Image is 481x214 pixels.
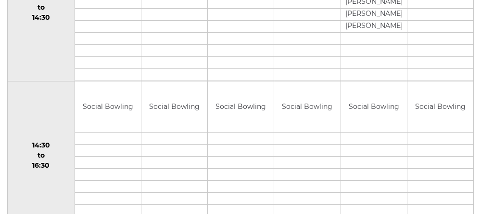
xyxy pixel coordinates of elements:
td: [PERSON_NAME] [341,9,407,21]
td: [PERSON_NAME] [341,21,407,33]
td: Social Bowling [141,81,207,132]
td: Social Bowling [75,81,141,132]
td: Social Bowling [208,81,274,132]
td: Social Bowling [274,81,340,132]
td: Social Bowling [407,81,473,132]
td: Social Bowling [341,81,407,132]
